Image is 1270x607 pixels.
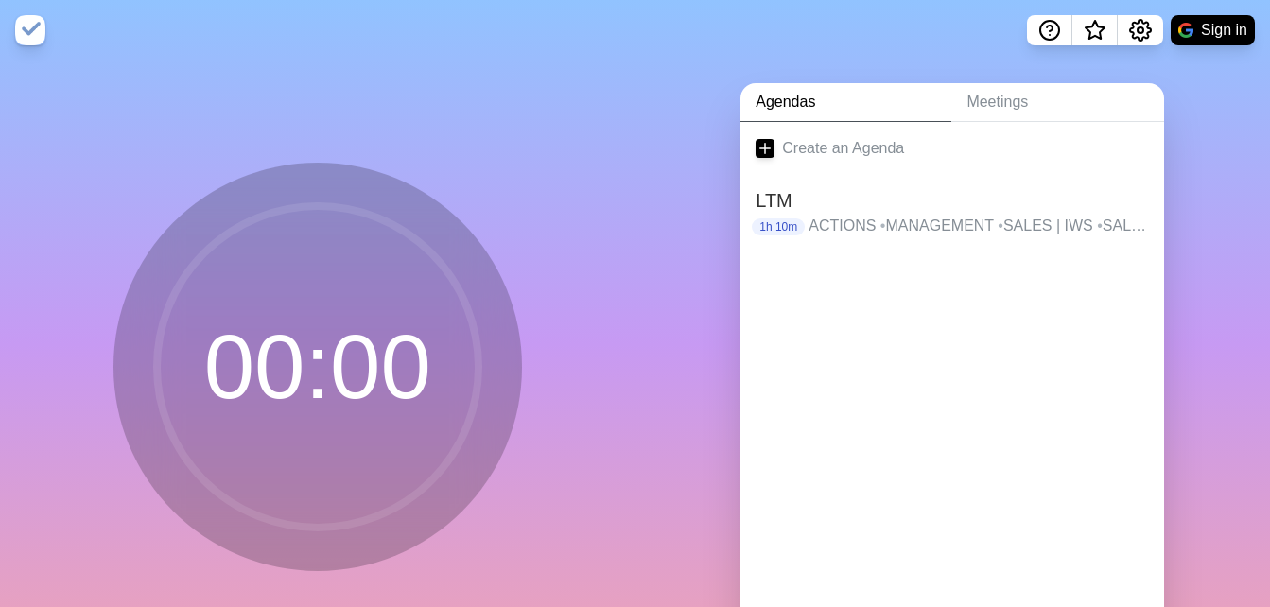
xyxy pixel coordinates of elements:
button: Settings [1118,15,1163,45]
span: • [880,217,886,234]
button: Help [1027,15,1072,45]
p: ACTIONS MANAGEMENT SALES | IWS SALES | RSS MARKETING OPERATIONS FINANCE AOB [809,215,1149,237]
button: What’s new [1072,15,1118,45]
img: google logo [1178,23,1193,38]
span: • [1097,217,1103,234]
img: timeblocks logo [15,15,45,45]
button: Sign in [1171,15,1255,45]
p: 1h 10m [752,218,805,235]
a: Meetings [951,83,1164,122]
h2: LTM [756,186,1149,215]
span: • [998,217,1003,234]
a: Agendas [740,83,951,122]
a: Create an Agenda [740,122,1164,175]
